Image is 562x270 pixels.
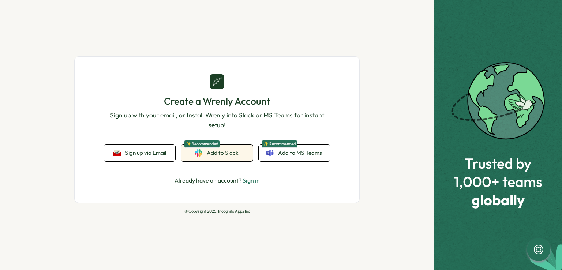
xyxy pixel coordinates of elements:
a: ✨ RecommendedAdd to MS Teams [259,145,330,161]
h1: Create a Wrenly Account [104,95,330,108]
span: Add to MS Teams [278,149,322,157]
span: ✨ Recommended [184,140,220,148]
button: Sign up via Email [104,145,175,161]
span: Trusted by [454,155,542,171]
a: ✨ RecommendedAdd to Slack [181,145,252,161]
span: ✨ Recommended [262,140,297,148]
p: Already have an account? [175,176,260,185]
span: Add to Slack [207,149,239,157]
span: 1,000+ teams [454,173,542,190]
p: Sign up with your email, or Install Wrenly into Slack or MS Teams for instant setup! [104,110,330,130]
span: Sign up via Email [125,150,166,156]
a: Sign in [243,177,260,184]
span: globally [454,192,542,208]
p: © Copyright 2025, Incognito Apps Inc [74,209,360,214]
